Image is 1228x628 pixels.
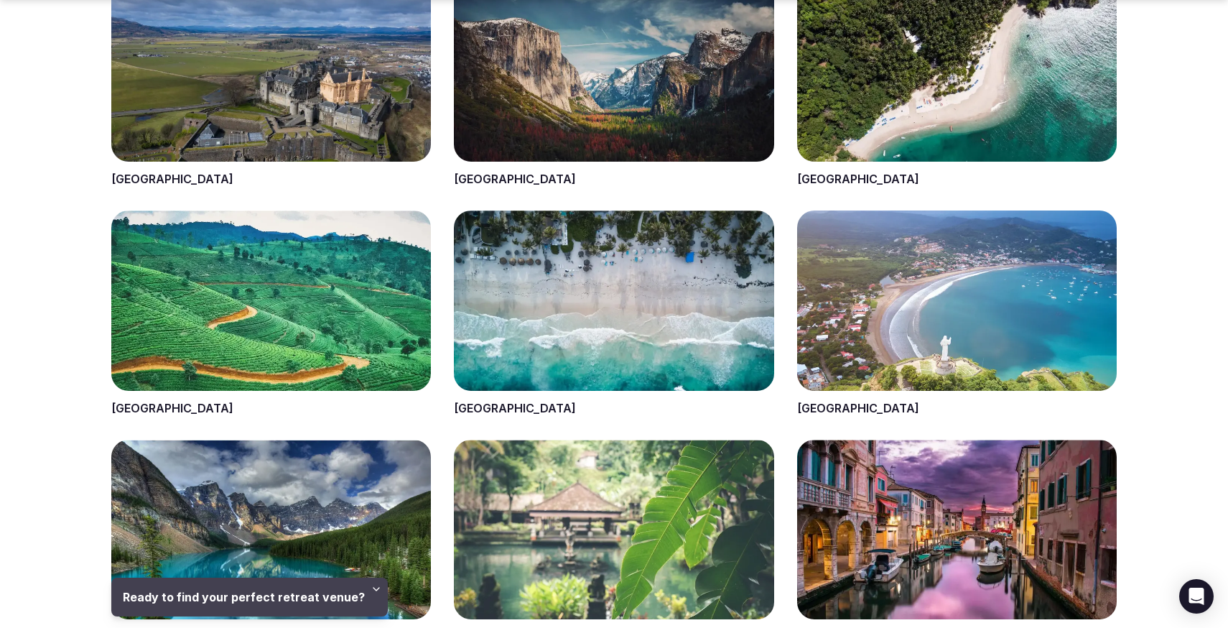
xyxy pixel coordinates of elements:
[797,172,919,186] a: [GEOGRAPHIC_DATA]
[797,401,919,415] a: [GEOGRAPHIC_DATA]
[111,401,233,415] a: [GEOGRAPHIC_DATA]
[1179,579,1214,614] div: Open Intercom Messenger
[454,172,576,186] a: [GEOGRAPHIC_DATA]
[111,172,233,186] a: [GEOGRAPHIC_DATA]
[454,401,576,415] a: [GEOGRAPHIC_DATA]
